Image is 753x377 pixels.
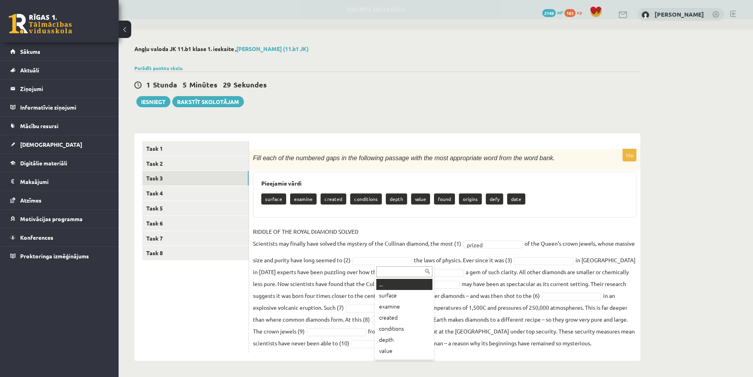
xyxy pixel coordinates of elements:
div: examine [376,301,432,312]
div: ... [376,279,432,290]
div: created [376,312,432,323]
div: surface [376,290,432,301]
div: depth [376,334,432,345]
div: found [376,356,432,368]
div: value [376,345,432,356]
div: conditions [376,323,432,334]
